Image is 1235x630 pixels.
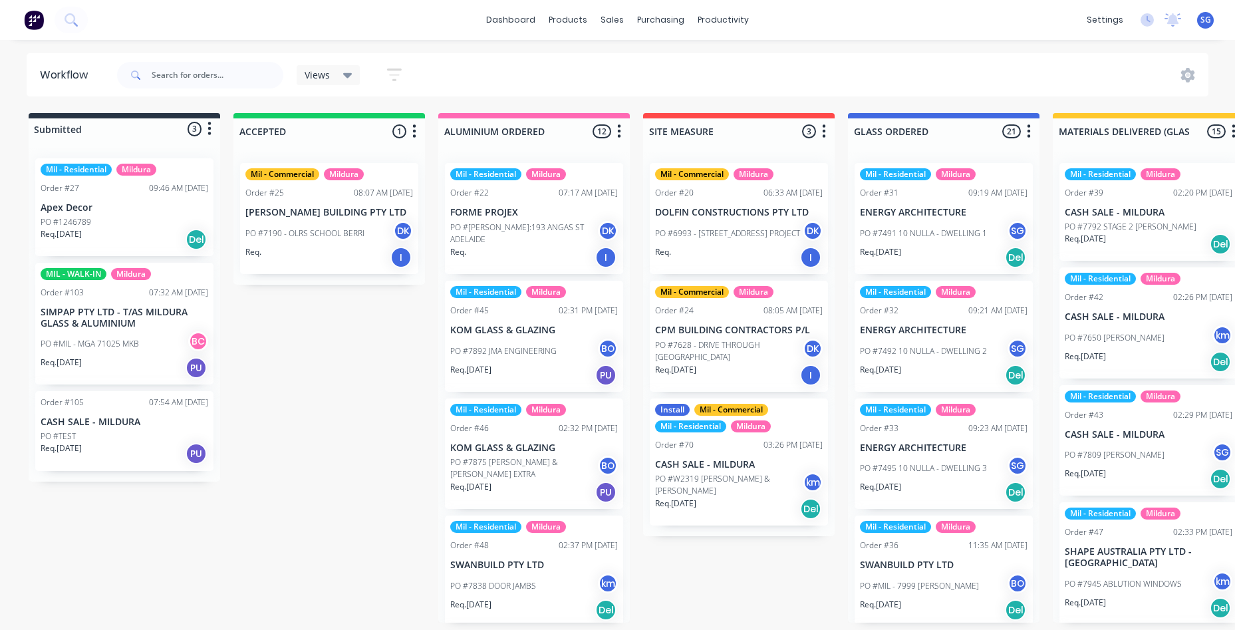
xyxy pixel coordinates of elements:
[40,67,94,83] div: Workflow
[41,182,79,194] div: Order #27
[1173,187,1232,199] div: 02:20 PM [DATE]
[393,221,413,241] div: DK
[860,442,1028,454] p: ENERGY ARCHITECTURE
[450,481,491,493] p: Req. [DATE]
[1005,247,1026,268] div: Del
[450,364,491,376] p: Req. [DATE]
[968,422,1028,434] div: 09:23 AM [DATE]
[650,281,828,392] div: Mil - CommercialMilduraOrder #2408:05 AM [DATE]CPM BUILDING CONTRACTORS P/LPO #7628 - DRIVE THROU...
[860,246,901,258] p: Req. [DATE]
[1065,578,1182,590] p: PO #7945 ABLUTION WINDOWS
[1065,391,1136,402] div: Mil - Residential
[149,287,208,299] div: 07:32 AM [DATE]
[763,305,823,317] div: 08:05 AM [DATE]
[1065,429,1232,440] p: CASH SALE - MILDURA
[860,422,898,434] div: Order #33
[526,404,566,416] div: Mildura
[445,398,623,510] div: Mil - ResidentialMilduraOrder #4602:32 PM [DATE]KOM GLASS & GLAZINGPO #7875 [PERSON_NAME] & [PERS...
[450,168,521,180] div: Mil - Residential
[1065,449,1165,461] p: PO #7809 [PERSON_NAME]
[1200,14,1211,26] span: SG
[324,168,364,180] div: Mildura
[1065,291,1103,303] div: Order #42
[655,498,696,510] p: Req. [DATE]
[1065,187,1103,199] div: Order #39
[1210,597,1231,619] div: Del
[1005,599,1026,621] div: Del
[800,247,821,268] div: I
[35,391,213,471] div: Order #10507:54 AM [DATE]CASH SALE - MILDURAPO #TESTReq.[DATE]PU
[450,305,489,317] div: Order #45
[41,416,208,428] p: CASH SALE - MILDURA
[650,398,828,526] div: InstallMil - CommercialMil - ResidentialMilduraOrder #7003:26 PM [DATE]CASH SALE - MILDURAPO #W23...
[655,207,823,218] p: DOLFIN CONSTRUCTIONS PTY LTD
[595,482,617,503] div: PU
[594,10,630,30] div: sales
[655,168,729,180] div: Mil - Commercial
[41,396,84,408] div: Order #105
[860,580,979,592] p: PO #MIL - 7999 [PERSON_NAME]
[1210,234,1231,255] div: Del
[803,221,823,241] div: DK
[41,307,208,329] p: SIMPAP PTY LTD - T/AS MILDURA GLASS & ALUMINIUM
[968,187,1028,199] div: 09:19 AM [DATE]
[450,580,536,592] p: PO #7838 DOOR JAMBS
[1065,468,1106,480] p: Req. [DATE]
[186,229,207,250] div: Del
[763,439,823,451] div: 03:26 PM [DATE]
[450,187,489,199] div: Order #22
[655,286,729,298] div: Mil - Commercial
[1065,311,1232,323] p: CASH SALE - MILDURA
[655,364,696,376] p: Req. [DATE]
[936,286,976,298] div: Mildura
[1008,339,1028,359] div: SG
[936,521,976,533] div: Mildura
[598,573,618,593] div: km
[860,404,931,416] div: Mil - Residential
[800,365,821,386] div: I
[526,168,566,180] div: Mildura
[445,163,623,274] div: Mil - ResidentialMilduraOrder #2207:17 AM [DATE]FORME PROJEXPO #[PERSON_NAME]:193 ANGAS ST ADELAI...
[860,481,901,493] p: Req. [DATE]
[111,268,151,280] div: Mildura
[803,472,823,492] div: km
[860,345,987,357] p: PO #7492 10 NULLA - DWELLING 2
[186,443,207,464] div: PU
[598,339,618,359] div: BO
[41,202,208,214] p: Apex Decor
[41,164,112,176] div: Mil - Residential
[860,228,987,239] p: PO #7491 10 NULLA - DWELLING 1
[450,246,466,258] p: Req.
[595,365,617,386] div: PU
[855,516,1033,627] div: Mil - ResidentialMilduraOrder #3611:35 AM [DATE]SWANBUILD PTY LTDPO #MIL - 7999 [PERSON_NAME]BORe...
[245,207,413,218] p: [PERSON_NAME] BUILDING PTY LTD
[450,207,618,218] p: FORME PROJEX
[655,420,726,432] div: Mil - Residential
[245,168,319,180] div: Mil - Commercial
[860,305,898,317] div: Order #32
[1065,597,1106,609] p: Req. [DATE]
[655,305,694,317] div: Order #24
[1141,273,1180,285] div: Mildura
[245,228,364,239] p: PO #7190 - OLRS SCHOOL BERRI
[860,207,1028,218] p: ENERGY ARCHITECTURE
[450,442,618,454] p: KOM GLASS & GLAZING
[1065,273,1136,285] div: Mil - Residential
[41,216,91,228] p: PO #1246789
[1173,291,1232,303] div: 02:26 PM [DATE]
[305,68,330,82] span: Views
[559,422,618,434] div: 02:32 PM [DATE]
[1065,332,1165,344] p: PO #7650 [PERSON_NAME]
[450,345,557,357] p: PO #7892 JMA ENGINEERING
[149,182,208,194] div: 09:46 AM [DATE]
[41,287,84,299] div: Order #103
[1008,456,1028,476] div: SG
[1080,10,1130,30] div: settings
[650,163,828,274] div: Mil - CommercialMilduraOrder #2006:33 AM [DATE]DOLFIN CONSTRUCTIONS PTY LTDPO #6993 - [STREET_ADD...
[1141,391,1180,402] div: Mildura
[450,540,489,551] div: Order #48
[855,163,1033,274] div: Mil - ResidentialMilduraOrder #3109:19 AM [DATE]ENERGY ARCHITECTUREPO #7491 10 NULLA - DWELLING 1...
[655,325,823,336] p: CPM BUILDING CONTRACTORS P/L
[41,268,106,280] div: MIL - WALK-IN
[860,599,901,611] p: Req. [DATE]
